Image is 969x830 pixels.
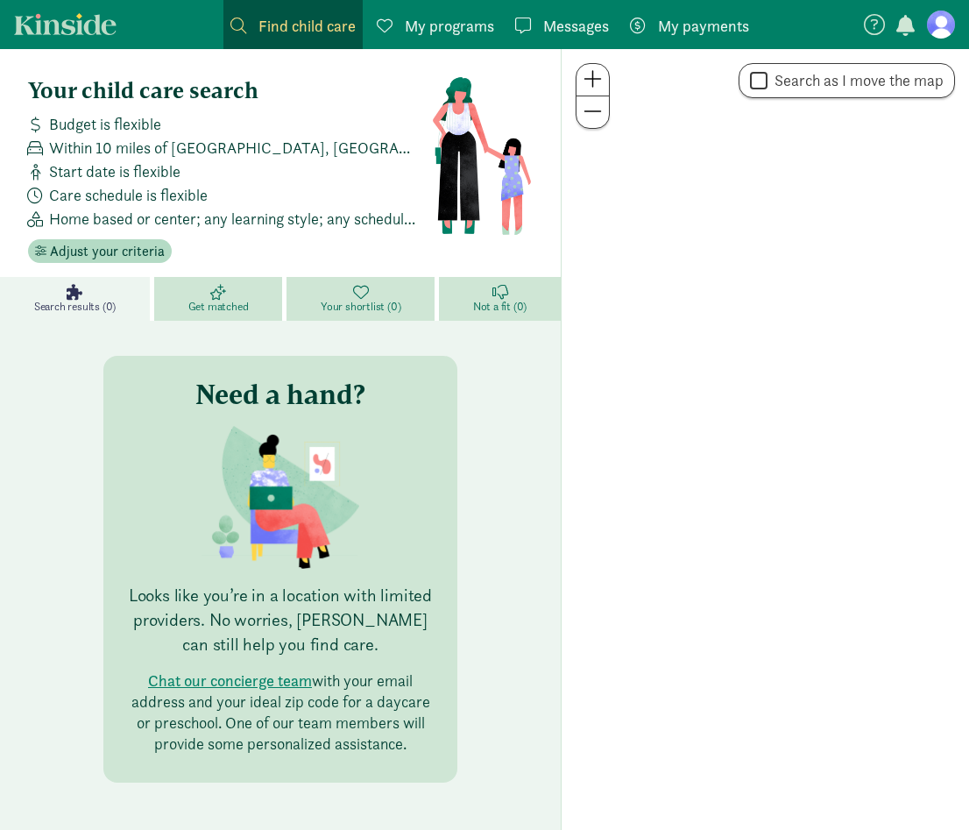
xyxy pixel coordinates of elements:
[14,13,117,35] a: Kinside
[124,670,436,755] p: with your email address and your ideal zip code for a daycare or preschool. One of our team membe...
[405,14,494,38] span: My programs
[286,277,439,321] a: Your shortlist (0)
[49,160,180,183] span: Start date is flexible
[195,377,365,412] h3: Need a hand?
[439,277,561,321] a: Not a fit (0)
[49,136,417,160] span: Within 10 miles of [GEOGRAPHIC_DATA], [GEOGRAPHIC_DATA]
[473,300,527,314] span: Not a fit (0)
[258,14,356,38] span: Find child care
[154,277,286,321] a: Get matched
[49,207,417,231] span: Home based or center; any learning style; any schedule type
[543,14,609,38] span: Messages
[658,14,749,38] span: My payments
[124,583,436,656] p: Looks like you’re in a location with limited providers. No worries, [PERSON_NAME] can still help ...
[148,670,312,692] button: Chat our concierge team
[49,183,208,207] span: Care schedule is flexible
[767,70,944,91] label: Search as I move the map
[28,77,432,105] h4: Your child care search
[28,239,172,264] button: Adjust your criteria
[49,112,161,136] span: Budget is flexible
[34,300,116,314] span: Search results (0)
[188,300,249,314] span: Get matched
[50,241,165,262] span: Adjust your criteria
[321,300,400,314] span: Your shortlist (0)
